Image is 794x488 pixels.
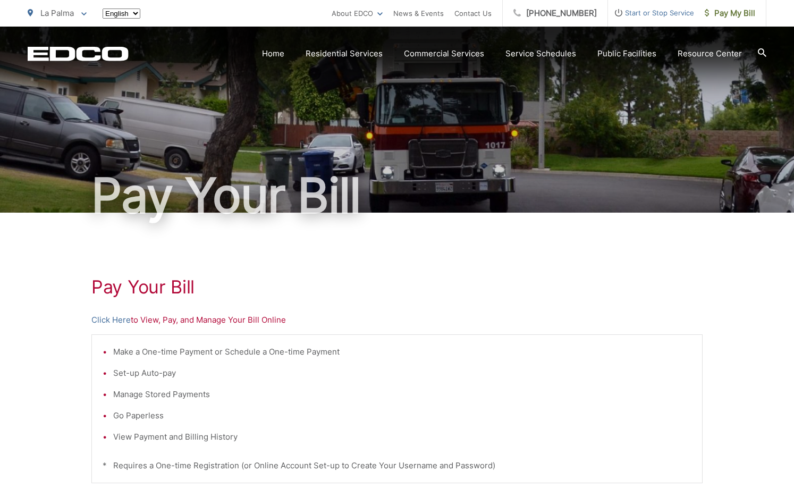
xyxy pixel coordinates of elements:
a: Commercial Services [404,47,484,60]
span: Pay My Bill [705,7,755,20]
a: Resource Center [678,47,742,60]
li: Manage Stored Payments [113,388,691,401]
a: About EDCO [332,7,383,20]
a: Public Facilities [597,47,656,60]
p: to View, Pay, and Manage Your Bill Online [91,314,703,326]
li: Set-up Auto-pay [113,367,691,380]
a: Residential Services [306,47,383,60]
select: Select a language [103,9,140,19]
p: * Requires a One-time Registration (or Online Account Set-up to Create Your Username and Password) [103,459,691,472]
a: Home [262,47,284,60]
a: News & Events [393,7,444,20]
span: La Palma [40,8,74,18]
a: Click Here [91,314,131,326]
a: Service Schedules [505,47,576,60]
h1: Pay Your Bill [91,276,703,298]
li: Make a One-time Payment or Schedule a One-time Payment [113,346,691,358]
a: EDCD logo. Return to the homepage. [28,46,129,61]
li: View Payment and Billing History [113,431,691,443]
h1: Pay Your Bill [28,169,766,222]
a: Contact Us [454,7,492,20]
li: Go Paperless [113,409,691,422]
